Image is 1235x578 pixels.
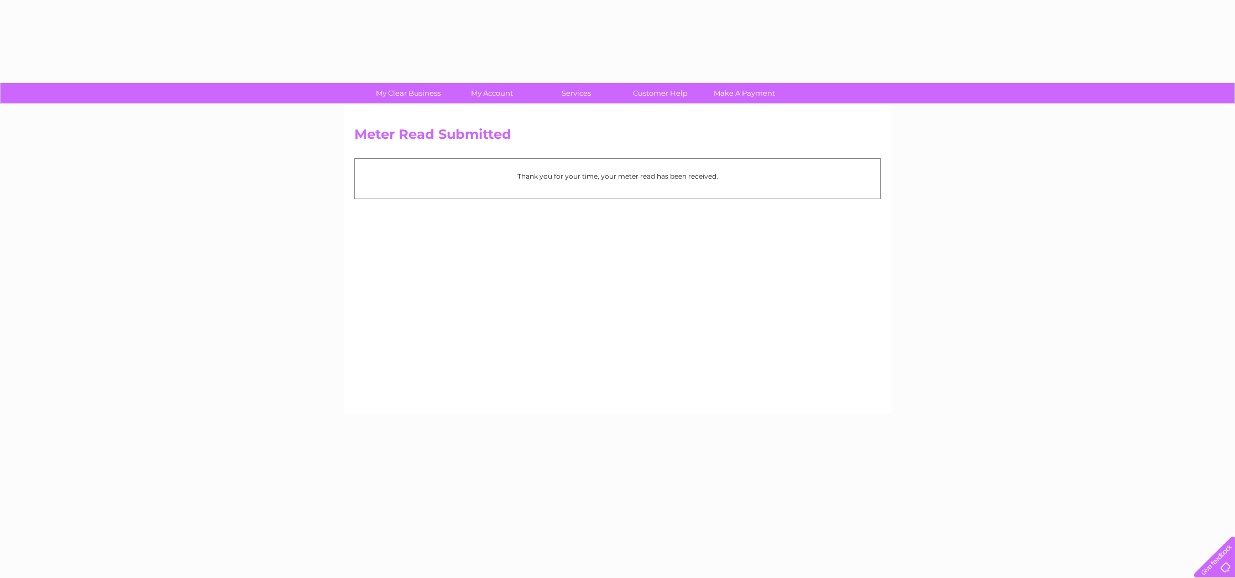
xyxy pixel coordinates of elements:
[447,83,538,103] a: My Account
[363,83,454,103] a: My Clear Business
[354,127,881,148] h2: Meter Read Submitted
[360,171,875,181] p: Thank you for your time, your meter read has been received.
[699,83,790,103] a: Make A Payment
[531,83,622,103] a: Services
[615,83,706,103] a: Customer Help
